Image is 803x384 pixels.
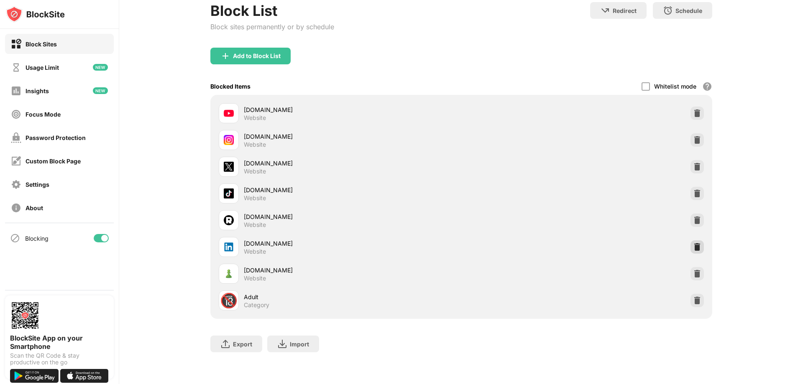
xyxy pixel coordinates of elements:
img: favicons [224,242,234,252]
div: Website [244,168,266,175]
img: new-icon.svg [93,87,108,94]
img: get-it-on-google-play.svg [10,369,59,383]
img: favicons [224,162,234,172]
div: Focus Mode [26,111,61,118]
div: Website [244,141,266,148]
div: Website [244,248,266,255]
div: Import [290,341,309,348]
div: Category [244,301,269,309]
div: [DOMAIN_NAME] [244,105,461,114]
div: Blocked Items [210,83,251,90]
img: favicons [224,269,234,279]
div: [DOMAIN_NAME] [244,239,461,248]
img: about-off.svg [11,203,21,213]
img: logo-blocksite.svg [6,6,65,23]
img: customize-block-page-off.svg [11,156,21,166]
div: Adult [244,292,461,301]
div: [DOMAIN_NAME] [244,132,461,141]
img: favicons [224,135,234,145]
img: settings-off.svg [11,179,21,190]
img: new-icon.svg [93,64,108,71]
img: favicons [224,215,234,225]
div: Website [244,194,266,202]
div: About [26,204,43,211]
div: Password Protection [26,134,86,141]
div: Usage Limit [26,64,59,71]
img: blocking-icon.svg [10,233,20,243]
img: download-on-the-app-store.svg [60,369,109,383]
div: Schedule [675,7,702,14]
img: password-protection-off.svg [11,132,21,143]
div: Redirect [613,7,637,14]
div: Add to Block List [233,53,281,59]
div: Website [244,275,266,282]
div: Export [233,341,252,348]
div: [DOMAIN_NAME] [244,186,461,194]
img: favicons [224,108,234,118]
div: Block Sites [26,41,57,48]
img: time-usage-off.svg [11,62,21,73]
img: focus-off.svg [11,109,21,120]
div: Scan the QR Code & stay productive on the go [10,352,109,366]
img: block-on.svg [11,39,21,49]
div: BlockSite App on your Smartphone [10,334,109,351]
div: Custom Block Page [26,158,81,165]
div: Website [244,114,266,122]
div: 🔞 [220,292,238,309]
img: insights-off.svg [11,86,21,96]
div: Block List [210,2,334,19]
div: [DOMAIN_NAME] [244,266,461,275]
img: options-page-qr-code.png [10,300,40,331]
img: favicons [224,188,234,198]
div: Whitelist mode [654,83,696,90]
div: Website [244,221,266,229]
div: Settings [26,181,49,188]
div: [DOMAIN_NAME] [244,212,461,221]
div: [DOMAIN_NAME] [244,159,461,168]
div: Insights [26,87,49,94]
div: Blocking [25,235,49,242]
div: Block sites permanently or by schedule [210,23,334,31]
